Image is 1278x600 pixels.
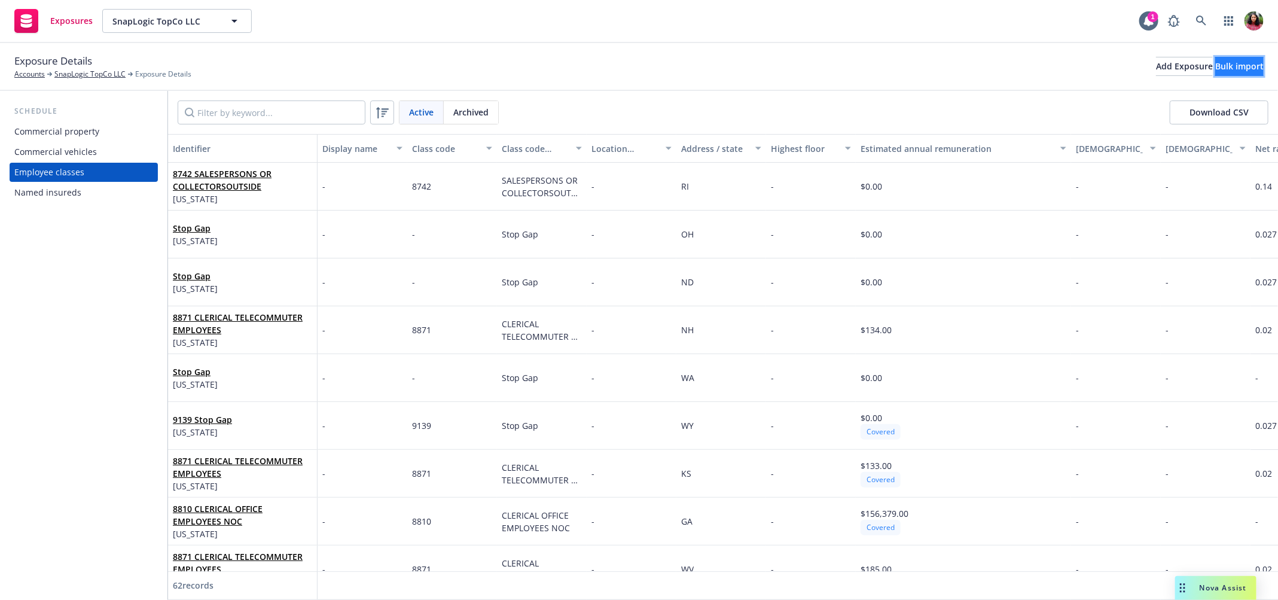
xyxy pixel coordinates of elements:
[1189,9,1213,33] a: Search
[502,372,538,383] span: Stop Gap
[318,134,407,163] button: Display name
[1076,516,1079,527] span: -
[173,480,312,492] span: [US_STATE]
[1166,181,1169,192] span: -
[1175,576,1190,600] div: Drag to move
[50,16,93,26] span: Exposures
[1076,564,1079,575] span: -
[1215,57,1264,76] button: Bulk import
[1166,564,1169,575] span: -
[322,142,389,155] div: Display name
[1156,57,1213,75] div: Add Exposure
[676,134,766,163] button: Address / state
[591,372,594,383] span: -
[1175,576,1256,600] button: Nova Assist
[591,324,594,336] span: -
[14,163,84,182] div: Employee classes
[412,229,415,240] span: -
[322,324,325,336] span: -
[502,142,569,155] div: Class code description
[771,142,838,155] div: Highest floor
[173,270,211,282] a: Stop Gap
[1255,276,1277,288] span: 0.027
[173,455,303,479] a: 8871 CLERICAL TELECOMMUTER EMPLOYEES
[766,134,856,163] button: Highest floor
[681,142,748,155] div: Address / state
[173,528,312,540] span: [US_STATE]
[681,371,694,384] div: WA
[771,372,774,383] span: -
[681,515,693,528] div: GA
[173,193,312,205] span: [US_STATE]
[322,467,325,480] span: -
[453,106,489,118] span: Archived
[861,181,882,192] span: $0.00
[322,515,325,528] span: -
[173,168,272,192] a: 8742 SALESPERSONS OR COLLECTORSOUTSIDE
[10,142,158,162] a: Commercial vehicles
[10,122,158,141] a: Commercial property
[1166,420,1169,431] span: -
[771,181,774,192] span: -
[1255,181,1272,192] span: 0.14
[1076,420,1079,431] span: -
[412,142,479,155] div: Class code
[1076,142,1143,155] div: Full-time employee
[591,516,594,527] span: -
[861,142,1053,155] div: Estimated annual remuneration
[1071,134,1161,163] button: Full-time employee
[861,460,892,471] span: $133.00
[502,175,580,211] span: SALESPERSONS OR COLLECTORSOUTSIDE
[861,229,882,240] span: $0.00
[322,371,325,384] span: -
[1215,57,1264,75] div: Bulk import
[173,502,312,528] span: 8810 CLERICAL OFFICE EMPLOYEES NOC
[1170,100,1268,124] button: Download CSV
[173,426,232,438] span: [US_STATE]
[861,564,892,575] span: $185.00
[173,550,312,575] span: 8871 CLERICAL TELECOMMUTER EMPLOYEES
[173,282,218,295] span: [US_STATE]
[1255,516,1258,527] span: -
[412,276,415,288] span: -
[14,142,97,162] div: Commercial vehicles
[322,180,325,193] span: -
[771,516,774,527] span: -
[681,419,694,432] div: WY
[502,558,578,594] span: CLERICAL TELECOMMUTER EMPLOYEES
[412,468,431,479] span: 8871
[412,516,431,527] span: 8810
[591,468,594,479] span: -
[681,324,694,336] div: NH
[173,234,218,247] span: [US_STATE]
[502,229,538,240] span: Stop Gap
[412,420,431,431] span: 9139
[681,180,689,193] div: RI
[681,228,694,240] div: OH
[173,366,211,377] a: Stop Gap
[681,563,694,575] div: WV
[1166,324,1169,336] span: -
[173,366,218,378] span: Stop Gap
[1245,11,1264,31] img: photo
[861,324,892,336] span: $134.00
[1255,372,1258,383] span: -
[412,181,431,192] span: 8742
[173,311,312,336] span: 8871 CLERICAL TELECOMMUTER EMPLOYEES
[1148,11,1158,22] div: 1
[1076,181,1079,192] span: -
[1166,372,1169,383] span: -
[861,372,882,383] span: $0.00
[1076,324,1079,336] span: -
[407,134,497,163] button: Class code
[14,53,92,69] span: Exposure Details
[502,510,571,534] span: CLERICAL OFFICE EMPLOYEES NOC
[322,228,325,240] span: -
[14,69,45,80] a: Accounts
[10,105,158,117] div: Schedule
[1076,276,1079,288] span: -
[502,420,538,431] span: Stop Gap
[112,15,216,28] span: SnapLogic TopCo LLC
